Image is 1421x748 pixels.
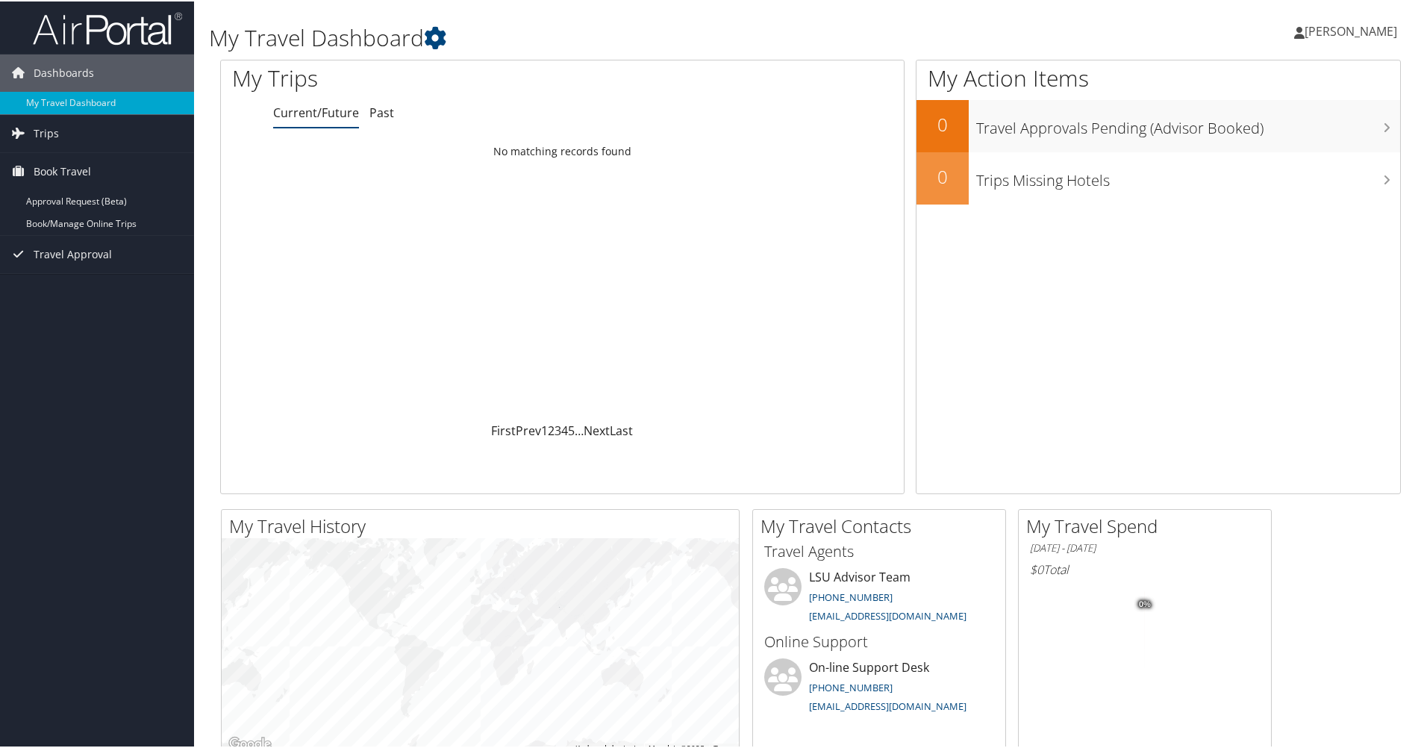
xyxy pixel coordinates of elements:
a: 5 [568,421,575,437]
a: Next [584,421,610,437]
img: airportal-logo.png [33,10,182,45]
span: [PERSON_NAME] [1305,22,1397,38]
td: No matching records found [221,137,904,163]
h6: [DATE] - [DATE] [1030,540,1260,554]
h3: Travel Agents [764,540,994,561]
a: [EMAIL_ADDRESS][DOMAIN_NAME] [809,698,966,711]
h1: My Action Items [916,61,1400,93]
span: Book Travel [34,152,91,189]
a: [PHONE_NUMBER] [809,589,893,602]
h2: 0 [916,163,969,188]
h3: Online Support [764,630,994,651]
a: 0Travel Approvals Pending (Advisor Booked) [916,99,1400,151]
a: [PHONE_NUMBER] [809,679,893,693]
h2: My Travel Spend [1026,512,1271,537]
h6: Total [1030,560,1260,576]
a: 4 [561,421,568,437]
span: $0 [1030,560,1043,576]
span: Trips [34,113,59,151]
h3: Trips Missing Hotels [976,161,1400,190]
h2: My Travel Contacts [761,512,1005,537]
a: [PERSON_NAME] [1294,7,1412,52]
a: Last [610,421,633,437]
a: 3 [555,421,561,437]
span: … [575,421,584,437]
li: LSU Advisor Team [757,567,1002,628]
h3: Travel Approvals Pending (Advisor Booked) [976,109,1400,137]
span: Travel Approval [34,234,112,272]
a: Past [369,103,394,119]
span: Dashboards [34,53,94,90]
a: 0Trips Missing Hotels [916,151,1400,203]
h1: My Trips [232,61,608,93]
a: 1 [541,421,548,437]
li: On-line Support Desk [757,657,1002,718]
a: Prev [516,421,541,437]
a: First [491,421,516,437]
a: [EMAIL_ADDRESS][DOMAIN_NAME] [809,608,966,621]
h2: 0 [916,110,969,136]
h2: My Travel History [229,512,739,537]
a: 2 [548,421,555,437]
a: Current/Future [273,103,359,119]
h1: My Travel Dashboard [209,21,1011,52]
tspan: 0% [1139,599,1151,608]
